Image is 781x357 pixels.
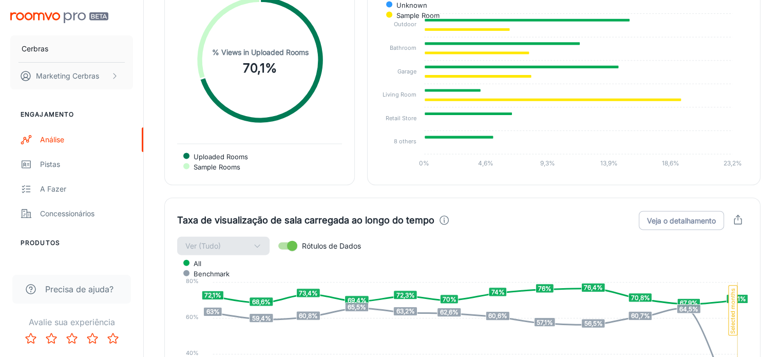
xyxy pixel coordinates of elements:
tspan: 9,3% [540,160,555,167]
font: Avalie sua experiência [29,317,115,327]
tspan: Bathroom [390,45,416,52]
button: Classifique 1 estrela [21,328,41,349]
tspan: 23,2% [723,160,741,167]
button: Classifique 3 estrelas [62,328,82,349]
tspan: Retail Store [386,115,416,122]
font: Precisa de ajuda? [45,284,113,294]
font: A fazer [40,184,66,193]
font: Concessionários [40,209,94,218]
font: Taxa de visualização de sala carregada ao longo do tempo [177,215,434,226]
font: Marketing [36,71,70,80]
tspan: 60% [186,314,199,321]
button: Cerbras [10,35,133,62]
button: Veja o detalhamento [639,211,724,230]
tspan: 0% [419,160,429,167]
button: Classifique 5 estrelas [103,328,123,349]
span: Benchmark [186,269,230,278]
tspan: 13,9% [600,160,618,167]
tspan: Garage [397,68,416,75]
span: Unknown [389,1,427,10]
button: Classifique 4 estrelas [82,328,103,349]
tspan: 18,6% [662,160,679,167]
font: Pistas [40,160,60,168]
button: Marketing Cerbras [10,63,133,89]
font: Cerbras [22,44,48,53]
font: Veja o detalhamento [647,216,716,225]
span: Uploaded Rooms [186,152,248,161]
span: Sample Room [389,11,440,20]
button: Classifique 2 estrelas [41,328,62,349]
font: Rótulos de Dados [302,241,361,250]
tspan: 40% [186,349,199,356]
span: Sample Rooms [186,162,240,172]
tspan: 80% [186,278,199,285]
span: All [186,259,201,268]
font: Engajamento [21,110,74,118]
font: Cerbras [72,71,99,80]
tspan: 8 others [394,138,416,145]
font: Análise [40,135,64,144]
tspan: Living Room [383,91,416,99]
tspan: 4,6% [478,160,493,167]
img: Roomvo PRO Beta [10,12,108,23]
tspan: Outdoor [394,21,416,28]
font: Produtos [21,239,60,247]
